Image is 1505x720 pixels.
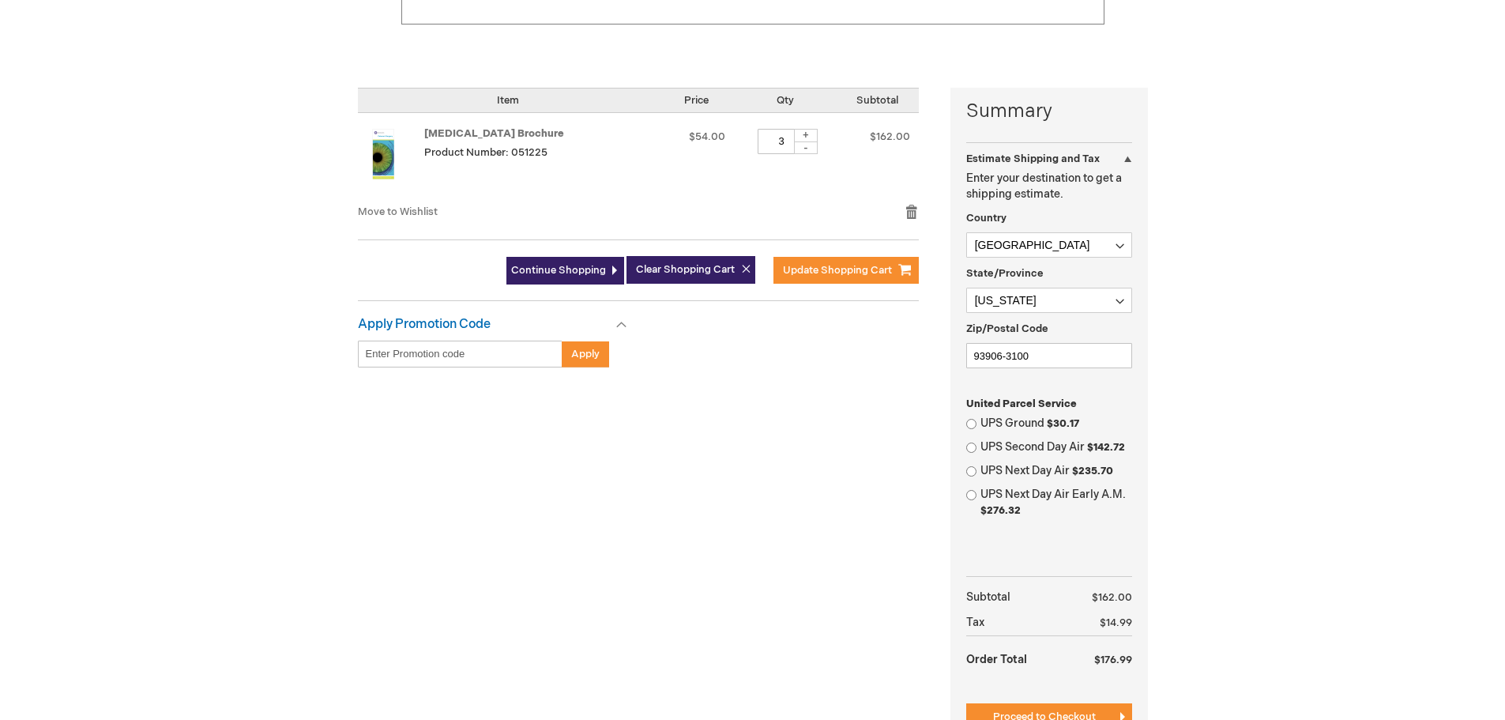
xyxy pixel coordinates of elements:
[358,317,491,332] strong: Apply Promotion Code
[1087,441,1125,454] span: $142.72
[424,127,564,140] a: [MEDICAL_DATA] Brochure
[358,341,562,368] input: Enter Promotion code
[966,610,1061,636] th: Tax
[1100,616,1132,629] span: $14.99
[773,257,919,284] button: Update Shopping Cart
[794,141,818,154] div: -
[758,129,805,154] input: Qty
[511,264,606,277] span: Continue Shopping
[1094,654,1132,666] span: $176.99
[966,645,1027,673] strong: Order Total
[358,129,408,179] img: Cataract Surgery Brochure
[684,94,709,107] span: Price
[562,341,609,368] button: Apply
[358,205,438,218] a: Move to Wishlist
[783,264,892,277] span: Update Shopping Cart
[966,153,1100,165] strong: Estimate Shipping and Tax
[966,398,1077,410] span: United Parcel Service
[980,439,1132,455] label: UPS Second Day Air
[689,130,725,143] span: $54.00
[980,463,1132,479] label: UPS Next Day Air
[870,130,910,143] span: $162.00
[856,94,898,107] span: Subtotal
[980,416,1132,432] label: UPS Ground
[966,322,1048,335] span: Zip/Postal Code
[506,257,624,285] a: Continue Shopping
[980,487,1132,518] label: UPS Next Day Air Early A.M.
[966,267,1044,280] span: State/Province
[980,504,1021,517] span: $276.32
[571,348,600,360] span: Apply
[777,94,794,107] span: Qty
[966,98,1132,125] strong: Summary
[1047,417,1079,430] span: $30.17
[966,585,1061,610] th: Subtotal
[1092,591,1132,604] span: $162.00
[966,212,1006,224] span: Country
[1072,465,1113,477] span: $235.70
[358,129,424,189] a: Cataract Surgery Brochure
[794,129,818,142] div: +
[636,263,735,276] span: Clear Shopping Cart
[424,146,547,159] span: Product Number: 051225
[497,94,519,107] span: Item
[626,256,755,284] button: Clear Shopping Cart
[966,171,1132,202] p: Enter your destination to get a shipping estimate.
